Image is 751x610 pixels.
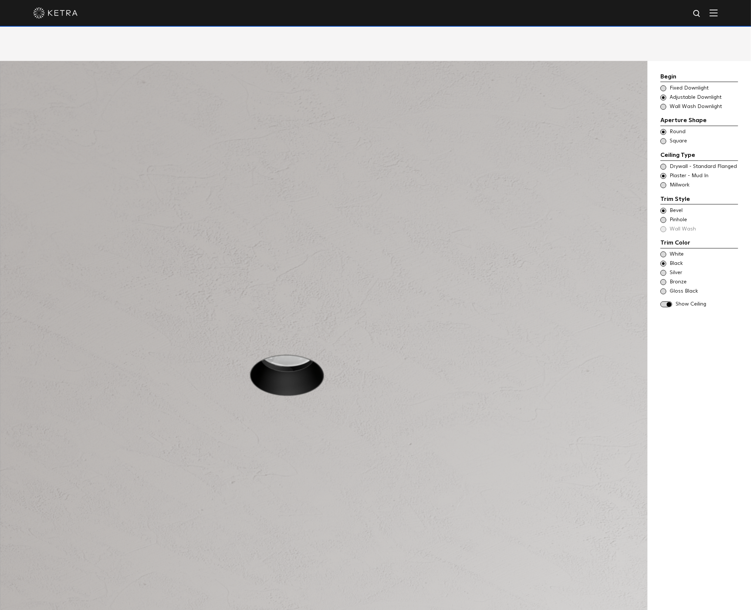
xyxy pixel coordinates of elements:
span: Round [670,128,737,136]
div: Ceiling Type [660,151,738,161]
div: Aperture Shape [660,116,738,126]
span: Silver [670,269,737,277]
div: Begin [660,72,738,82]
img: ketra-logo-2019-white [33,7,78,18]
img: search icon [693,9,702,18]
span: Fixed Downlight [670,85,737,92]
img: Hamburger%20Nav.svg [710,9,718,16]
span: Bronze [670,279,737,286]
span: Square [670,138,737,145]
span: Drywall - Standard Flanged [670,163,737,171]
span: Wall Wash Downlight [670,103,737,111]
div: Trim Style [660,195,738,205]
div: Trim Color [660,238,738,249]
span: White [670,251,737,258]
span: Millwork [670,182,737,189]
span: Gloss Black [670,288,737,295]
span: Black [670,260,737,267]
span: Show Ceiling [676,301,738,308]
span: Pinhole [670,216,737,224]
span: Plaster - Mud In [670,172,737,180]
span: Adjustable Downlight [670,94,737,101]
span: Bevel [670,207,737,215]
